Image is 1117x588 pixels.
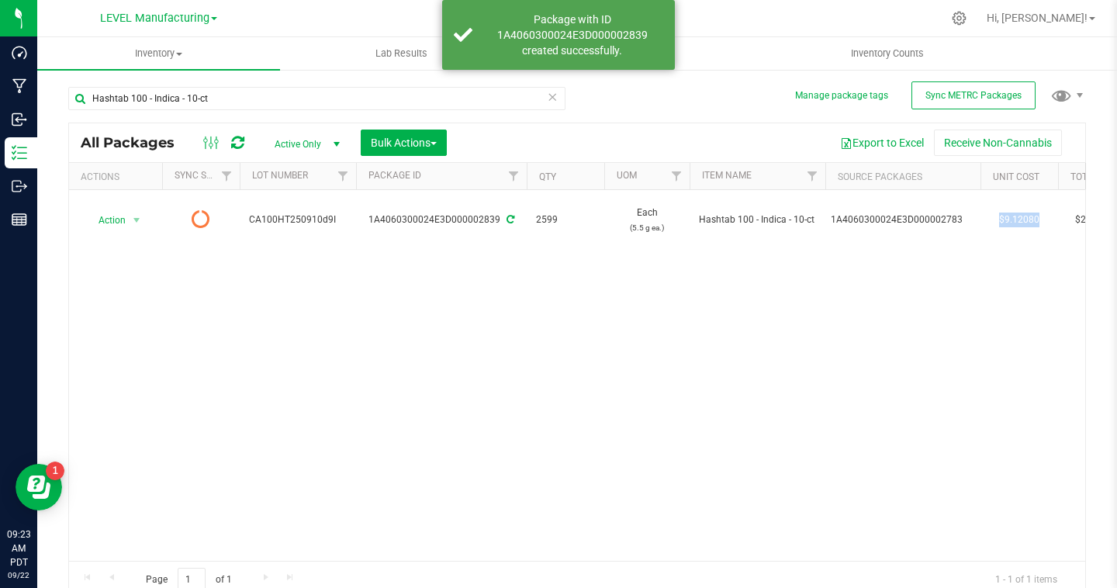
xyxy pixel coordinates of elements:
a: Filter [501,163,527,189]
span: 2599 [536,213,595,227]
span: Sync from Compliance System [504,214,514,225]
a: Lab Results [280,37,523,70]
a: Inventory Counts [766,37,1009,70]
button: Export to Excel [830,130,934,156]
inline-svg: Dashboard [12,45,27,61]
span: Hashtab 100 - Indica - 10-ct [699,213,816,227]
button: Sync METRC Packages [911,81,1036,109]
button: Bulk Actions [361,130,447,156]
span: Pending Sync [192,209,210,230]
span: Lab Results [354,47,448,61]
td: $9.12080 [980,190,1058,251]
span: Each [614,206,680,235]
span: LEVEL Manufacturing [100,12,209,25]
input: Search Package ID, Item Name, SKU, Lot or Part Number... [68,87,565,110]
a: Inventory [37,37,280,70]
a: Unit Cost [993,171,1039,182]
div: Actions [81,171,156,182]
a: Filter [664,163,690,189]
div: Value 1: 1A4060300024E3D000002783 [831,213,976,227]
span: Inventory [37,47,280,61]
a: Filter [330,163,356,189]
th: Source Packages [825,163,980,190]
p: (5.5 g ea.) [614,220,680,235]
inline-svg: Reports [12,212,27,227]
span: Inventory Counts [830,47,945,61]
a: UOM [617,170,637,181]
a: Sync Status [175,170,234,181]
span: select [127,209,147,231]
div: Manage settings [949,11,969,26]
iframe: Resource center [16,464,62,510]
span: Bulk Actions [371,137,437,149]
div: Package with ID 1A4060300024E3D000002839 created successfully. [481,12,663,58]
inline-svg: Inbound [12,112,27,127]
button: Receive Non-Cannabis [934,130,1062,156]
inline-svg: Outbound [12,178,27,194]
a: Filter [800,163,825,189]
inline-svg: Inventory [12,145,27,161]
p: 09:23 AM PDT [7,527,30,569]
a: Item Name [702,170,752,181]
p: 09/22 [7,569,30,581]
a: Package ID [368,170,421,181]
button: Manage package tags [795,89,888,102]
span: Hi, [PERSON_NAME]! [987,12,1088,24]
span: Sync METRC Packages [925,90,1022,101]
span: All Packages [81,134,190,151]
iframe: Resource center unread badge [46,462,64,480]
a: Filter [214,163,240,189]
a: Qty [539,171,556,182]
div: 1A4060300024E3D000002839 [354,213,529,227]
span: Action [85,209,126,231]
a: Lot Number [252,170,308,181]
inline-svg: Manufacturing [12,78,27,94]
span: CA100HT250910d9I [249,213,347,227]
